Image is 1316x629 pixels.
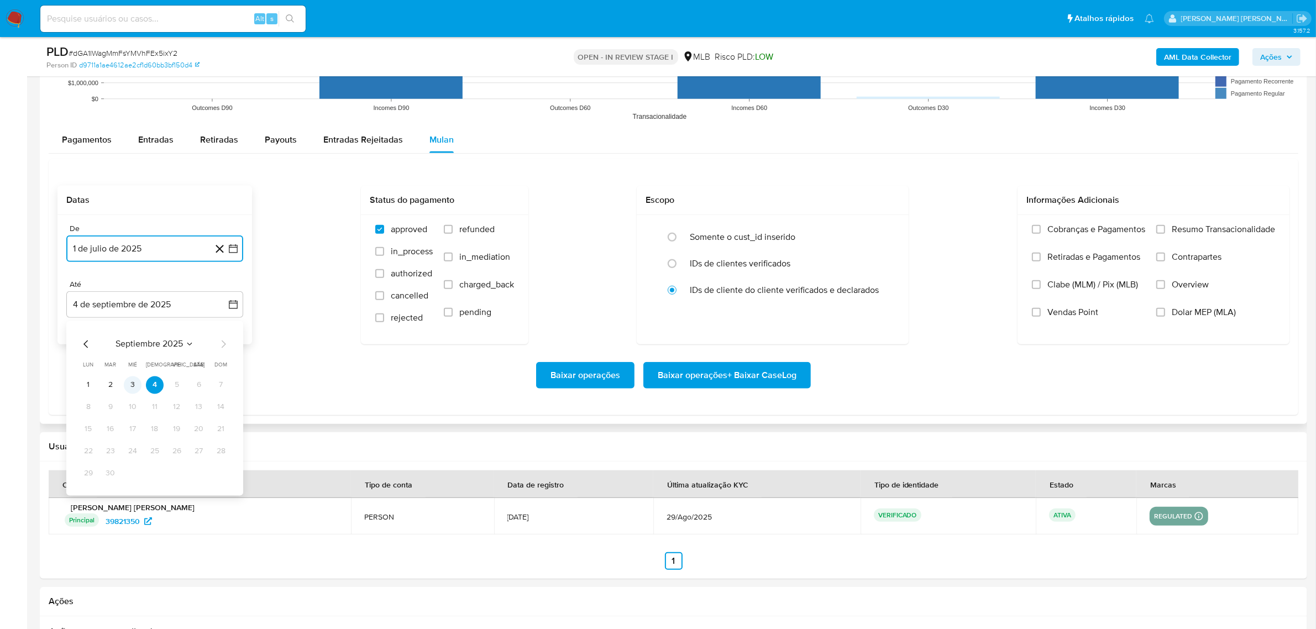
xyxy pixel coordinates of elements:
a: Sair [1296,13,1308,24]
b: Person ID [46,60,77,70]
div: MLB [683,51,711,63]
span: s [270,13,274,24]
b: PLD [46,43,69,60]
span: Risco PLD: [715,51,774,63]
a: Notificações [1145,14,1154,23]
p: OPEN - IN REVIEW STAGE I [574,49,678,65]
span: Ações [1260,48,1282,66]
span: Alt [255,13,264,24]
button: search-icon [279,11,301,27]
a: d9711a1ae4612ae2cf1d60bb3bf150d4 [79,60,200,70]
button: AML Data Collector [1156,48,1239,66]
input: Pesquise usuários ou casos... [40,12,306,26]
p: emerson.gomes@mercadopago.com.br [1181,13,1293,24]
h2: Usuários Associados [49,441,1298,452]
span: LOW [756,50,774,63]
b: AML Data Collector [1164,48,1231,66]
span: # dGA1lWagMmFsYMVhFEx5ixY2 [69,48,177,59]
h2: Ações [49,596,1298,607]
button: Ações [1252,48,1301,66]
span: 3.157.2 [1293,26,1310,35]
span: Atalhos rápidos [1074,13,1134,24]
